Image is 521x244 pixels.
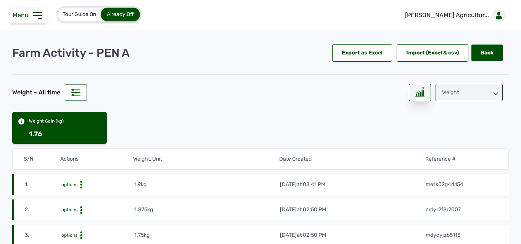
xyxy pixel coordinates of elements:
[12,88,60,97] div: Weight - All time
[425,206,498,214] td: mdyr2f8r7007
[12,46,130,60] p: Farm Activity - PEN A
[61,182,77,187] span: options
[425,180,498,189] td: me1k02g44154
[280,206,326,214] div: [DATE]
[61,233,77,238] span: options
[405,11,489,20] p: [PERSON_NAME] Agricultur...
[297,232,326,238] span: at 02:50 PM
[332,44,392,62] div: Export as Excel
[399,5,509,26] a: [PERSON_NAME] Agricultur...
[134,206,280,214] td: 1.875kg
[24,206,61,214] td: 2.
[397,44,468,62] div: Import (Excel & csv)
[134,231,280,239] td: 1.75kg
[61,207,77,212] span: options
[24,231,61,239] td: 3.
[134,180,280,189] td: 1.9kg
[29,118,64,124] div: Weight Gain (kg)
[436,84,503,101] div: Weight
[23,155,60,163] th: S/N
[471,45,503,61] a: Back
[425,231,498,239] td: mdyqyjzb5115
[425,155,498,163] th: Reference #
[63,11,96,18] span: Tour Guide On
[280,231,326,239] div: [DATE]
[297,206,326,213] span: at 02:50 PM
[297,181,325,188] span: at 03:41 PM
[107,11,134,18] span: Already Off
[279,155,425,163] th: Date Created
[133,155,279,163] th: Weight, Unit
[13,11,32,19] span: Menu
[60,155,133,163] th: Actions
[29,129,42,139] div: 1.76
[24,180,61,189] td: 1.
[280,181,325,188] div: [DATE]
